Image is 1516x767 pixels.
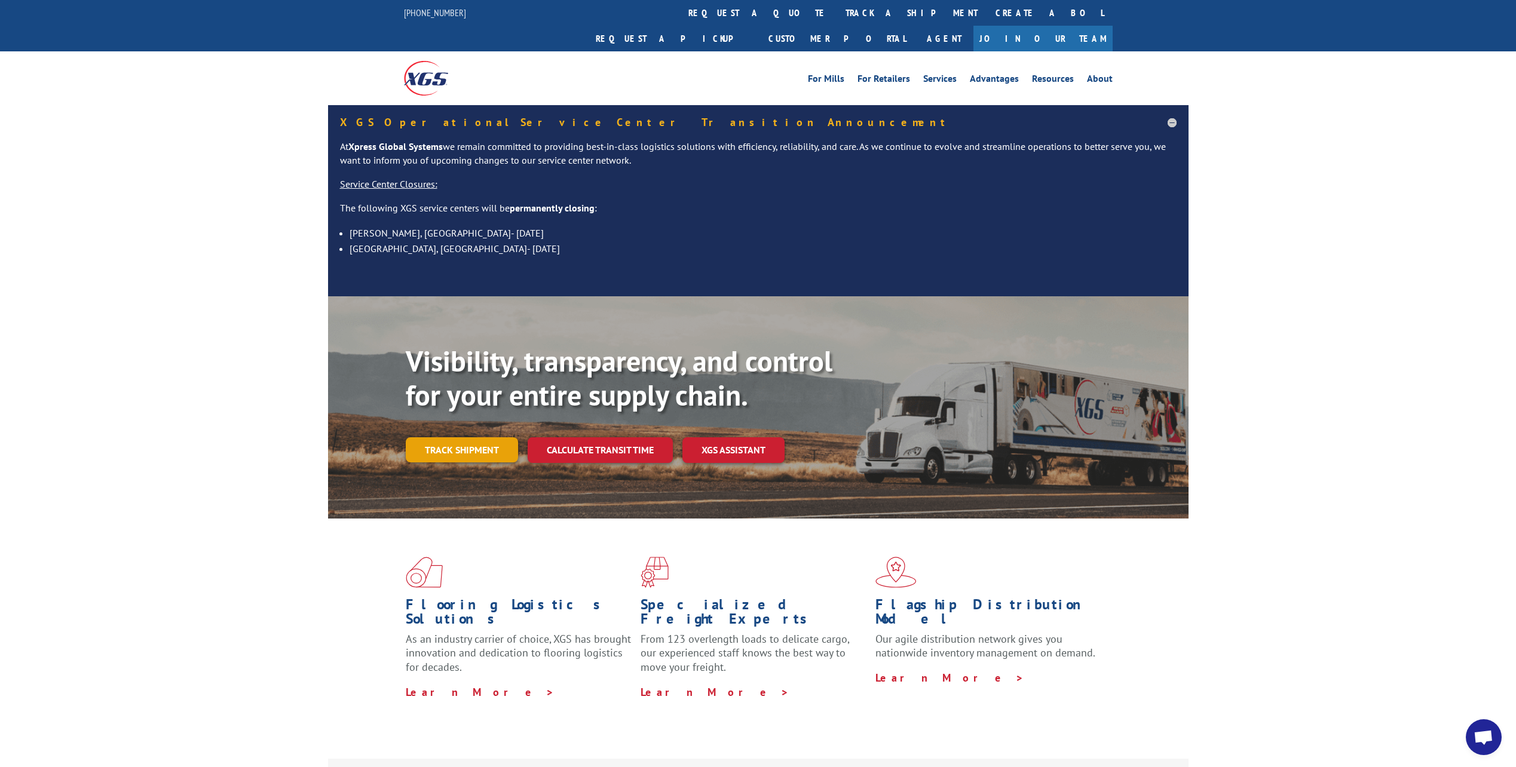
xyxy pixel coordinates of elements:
[923,74,957,87] a: Services
[350,225,1177,241] li: [PERSON_NAME], [GEOGRAPHIC_DATA]- [DATE]
[970,74,1019,87] a: Advantages
[406,342,832,414] b: Visibility, transparency, and control for your entire supply chain.
[340,117,1177,128] h5: XGS Operational Service Center Transition Announcement
[587,26,759,51] a: Request a pickup
[404,7,466,19] a: [PHONE_NUMBER]
[973,26,1113,51] a: Join Our Team
[641,685,789,699] a: Learn More >
[1032,74,1074,87] a: Resources
[641,557,669,588] img: xgs-icon-focused-on-flooring-red
[875,671,1024,685] a: Learn More >
[875,632,1095,660] span: Our agile distribution network gives you nationwide inventory management on demand.
[875,557,917,588] img: xgs-icon-flagship-distribution-model-red
[406,685,555,699] a: Learn More >
[406,597,632,632] h1: Flooring Logistics Solutions
[406,557,443,588] img: xgs-icon-total-supply-chain-intelligence-red
[340,201,1177,225] p: The following XGS service centers will be :
[340,140,1177,178] p: At we remain committed to providing best-in-class logistics solutions with efficiency, reliabilit...
[350,241,1177,256] li: [GEOGRAPHIC_DATA], [GEOGRAPHIC_DATA]- [DATE]
[348,140,443,152] strong: Xpress Global Systems
[915,26,973,51] a: Agent
[1466,719,1502,755] a: Open chat
[857,74,910,87] a: For Retailers
[406,437,518,462] a: Track shipment
[406,632,631,674] span: As an industry carrier of choice, XGS has brought innovation and dedication to flooring logistics...
[682,437,785,463] a: XGS ASSISTANT
[641,597,866,632] h1: Specialized Freight Experts
[528,437,673,463] a: Calculate transit time
[340,178,437,190] u: Service Center Closures:
[1087,74,1113,87] a: About
[808,74,844,87] a: For Mills
[641,632,866,685] p: From 123 overlength loads to delicate cargo, our experienced staff knows the best way to move you...
[510,202,595,214] strong: permanently closing
[875,597,1101,632] h1: Flagship Distribution Model
[759,26,915,51] a: Customer Portal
